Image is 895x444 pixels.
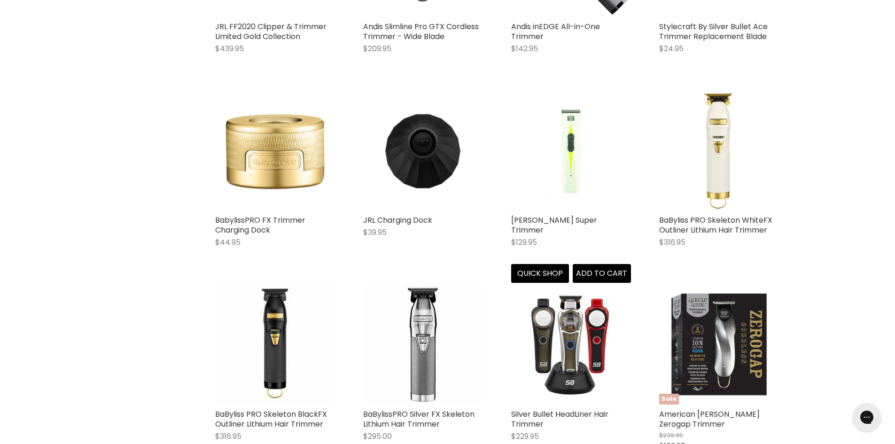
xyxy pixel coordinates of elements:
[363,21,479,42] a: Andis Slimline Pro GTX Cordless Trimmer - Wide Blade
[659,43,684,54] span: $24.95
[363,91,483,210] img: JRL Charging Dock
[363,215,432,226] a: JRL Charging Dock
[363,409,475,429] a: BaBylissPRO Silver FX Skeleton Lithium Hair Trimmer
[511,409,608,429] a: Silver Bullet HeadLiner Hair Trimmer
[659,285,779,405] img: American Barber Zerogap Trimmer
[215,43,244,54] span: $439.95
[659,285,779,405] a: American Barber Zerogap TrimmerSale
[659,431,683,440] span: $239.95
[848,400,886,435] iframe: Gorgias live chat messenger
[659,394,679,405] span: Sale
[215,285,335,405] img: BaByliss PRO Skeleton BlackFX Outliner Lithium Hair Trimmer
[511,431,539,442] span: $229.95
[659,21,768,42] a: Stylecraft By Silver Bullet Ace Trimmer Replacement Blade
[511,237,537,248] span: $129.95
[659,215,772,235] a: BaByliss PRO Skeleton WhiteFX Outliner Lithium Hair Trimmer
[363,285,483,405] img: BaBylissPRO Silver FX Skeleton Lithium Hair Trimmer
[215,237,241,248] span: $44.95
[215,409,327,429] a: BaByliss PRO Skeleton BlackFX Outliner Lithium Hair Trimmer
[215,91,335,210] a: BabylissPRO FX Trimmer Charging Dock
[511,91,631,210] a: Wahl Super Trimmer
[659,409,760,429] a: American [PERSON_NAME] Zerogap Trimmer
[531,91,611,210] img: Wahl Super Trimmer
[576,268,627,279] span: Add to cart
[511,21,600,42] a: Andis inEDGE All-in-One Trimmer
[215,431,241,442] span: $316.95
[363,43,391,54] span: $209.95
[659,237,685,248] span: $316.95
[215,21,327,42] a: JRL FF2020 Clipper & Trimmer Limited Gold Collection
[363,431,392,442] span: $295.00
[363,227,387,238] span: $39.95
[215,108,335,194] img: BabylissPRO FX Trimmer Charging Dock
[511,43,538,54] span: $142.95
[511,215,597,235] a: [PERSON_NAME] Super Trimmer
[511,264,569,283] button: Quick shop
[573,264,631,283] button: Add to cart
[215,215,305,235] a: BabylissPRO FX Trimmer Charging Dock
[659,91,779,210] img: BaByliss PRO Skeleton WhiteFX Outliner Lithium Hair Trimmer
[511,285,631,405] img: Silver Bullet HeadLiner Hair Trimmer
